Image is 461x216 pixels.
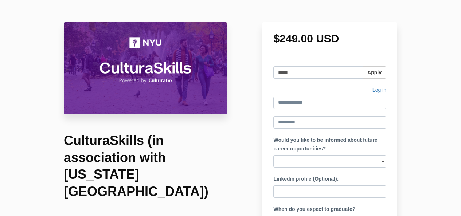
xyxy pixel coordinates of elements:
[64,132,227,200] h1: CulturaSkills (in association with [US_STATE][GEOGRAPHIC_DATA])
[273,136,386,153] label: Would you like to be informed about future career opportunities?
[273,33,386,44] h1: $249.00 USD
[273,175,339,184] label: Linkedin profile (Optional):
[372,86,386,97] a: Log in
[273,205,355,214] label: When do you expect to graduate?
[64,22,227,114] img: 31710be-8b5f-527-66b4-0ce37cce11c4_CulturaSkills_NYU_Course_Header_Image.png
[363,66,386,79] button: Apply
